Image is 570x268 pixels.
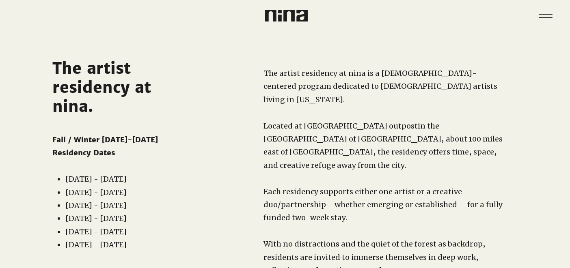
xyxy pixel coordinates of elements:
span: [DATE] - [DATE] [65,214,127,223]
button: Menu [533,3,558,28]
span: [DATE] - [DATE] [65,188,127,197]
span: Fall / Winter [DATE]-[DATE] Residency Dates [52,135,158,157]
span: [DATE] - [DATE] [65,227,127,236]
span: Each residency supports either one artist or a creative duo/partnership—whether emerging or estab... [263,187,503,223]
span: [DATE] - [DATE] [65,201,127,210]
span: The artist residency at nina. [52,59,151,116]
span: The artist residency at nina is a [DEMOGRAPHIC_DATA]-centered program dedicated to [DEMOGRAPHIC_D... [263,69,497,104]
span: [DATE] - [DATE] [65,174,127,184]
span: in the [GEOGRAPHIC_DATA] of [GEOGRAPHIC_DATA], about 100 miles east of [GEOGRAPHIC_DATA], the res... [263,121,503,170]
img: Nina Logo CMYK_Charcoal.png [265,10,308,21]
span: [DATE] - [DATE] [65,240,127,249]
nav: Site [533,3,558,28]
span: Located at [GEOGRAPHIC_DATA] outpost [263,121,418,131]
